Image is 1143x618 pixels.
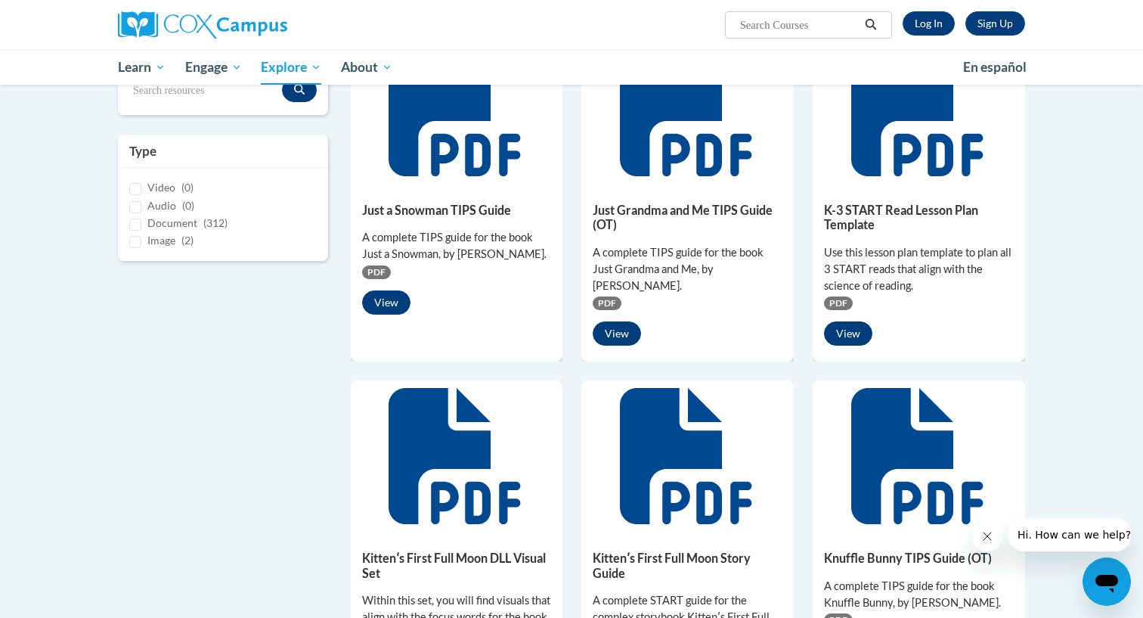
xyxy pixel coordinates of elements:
[118,11,287,39] img: Cox Campus
[824,244,1014,294] div: Use this lesson plan template to plan all 3 START reads that align with the science of reading.
[593,203,782,232] h5: Just Grandma and Me TIPS Guide (OT)
[251,50,331,85] a: Explore
[824,578,1014,611] div: A complete TIPS guide for the book Knuffle Bunny, by [PERSON_NAME].
[824,297,853,310] span: PDF
[118,11,405,39] a: Cox Campus
[1008,518,1131,551] iframe: Message from company
[824,321,872,346] button: View
[903,11,955,36] a: Log In
[739,16,860,34] input: Search Courses
[147,216,197,229] span: Document
[203,216,228,229] span: (312)
[147,234,175,247] span: Image
[181,181,194,194] span: (0)
[118,58,166,76] span: Learn
[953,51,1036,83] a: En español
[362,229,552,262] div: A complete TIPS guide for the book Just a Snowman, by [PERSON_NAME].
[108,50,175,85] a: Learn
[972,521,1002,551] iframe: Close message
[824,551,1014,565] h5: Knuffle Bunny TIPS Guide (OT)
[147,199,176,212] span: Audio
[593,551,782,580] h5: Kittenʹs First Full Moon Story Guide
[362,266,391,279] span: PDF
[362,551,552,580] h5: Kittenʹs First Full Moon DLL Visual Set
[963,59,1027,75] span: En español
[824,203,1014,232] h5: K-3 START Read Lesson Plan Template
[362,203,552,217] h5: Just a Snowman TIPS Guide
[331,50,402,85] a: About
[1083,557,1131,606] iframe: Button to launch messaging window
[860,16,882,34] button: Search
[181,234,194,247] span: (2)
[129,142,317,160] h3: Type
[593,297,621,310] span: PDF
[341,58,392,76] span: About
[282,78,317,102] button: Search resources
[147,181,175,194] span: Video
[362,290,410,315] button: View
[593,244,782,294] div: A complete TIPS guide for the book Just Grandma and Me, by [PERSON_NAME].
[593,321,641,346] button: View
[175,50,252,85] a: Engage
[182,199,194,212] span: (0)
[185,58,242,76] span: Engage
[129,78,282,104] input: Search resources
[965,11,1025,36] a: Register
[95,50,1048,85] div: Main menu
[261,58,321,76] span: Explore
